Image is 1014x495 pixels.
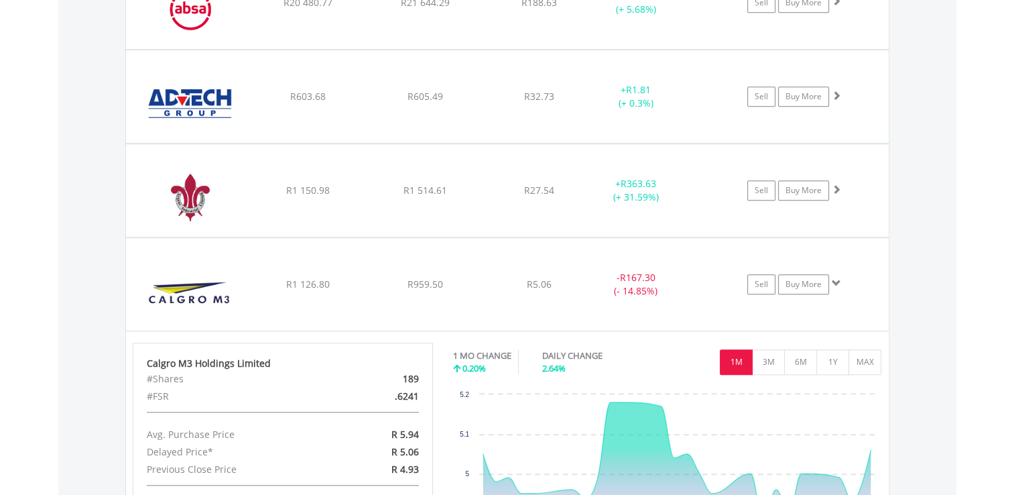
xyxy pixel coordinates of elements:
[620,271,655,284] span: R167.30
[286,278,330,290] span: R1 126.80
[286,184,330,197] span: R1 150.98
[778,180,829,201] a: Buy More
[778,274,829,294] a: Buy More
[331,388,428,405] div: .6241
[147,357,419,370] div: Calgro M3 Holdings Limited
[586,177,687,204] div: + (+ 31.59%)
[586,271,687,298] div: - (- 14.85%)
[290,90,326,103] span: R603.68
[460,391,469,398] text: 5.2
[720,349,753,375] button: 1M
[626,83,651,96] span: R1.81
[137,370,332,388] div: #Shares
[133,67,248,140] img: EQU.ZA.ADH.png
[752,349,785,375] button: 3M
[391,445,419,458] span: R 5.06
[524,90,554,103] span: R32.73
[848,349,881,375] button: MAX
[542,362,566,374] span: 2.64%
[460,431,469,438] text: 5.1
[137,388,332,405] div: #FSR
[465,470,469,478] text: 5
[391,463,419,476] span: R 4.93
[747,180,775,201] a: Sell
[453,349,511,362] div: 1 MO CHANGE
[586,83,687,110] div: + (+ 0.3%)
[747,87,775,107] a: Sell
[621,177,656,190] span: R363.63
[816,349,849,375] button: 1Y
[403,184,447,197] span: R1 514.61
[407,90,443,103] span: R605.49
[784,349,817,375] button: 6M
[137,443,332,461] div: Delayed Price*
[527,278,552,290] span: R5.06
[133,255,248,327] img: EQU.ZA.CGR.png
[462,362,486,374] span: 0.20%
[747,274,775,294] a: Sell
[137,461,332,478] div: Previous Close Price
[524,184,554,197] span: R27.54
[778,87,829,107] a: Buy More
[137,426,332,443] div: Avg. Purchase Price
[391,428,419,441] span: R 5.94
[542,349,649,362] div: DAILY CHANGE
[331,370,428,388] div: 189
[407,278,443,290] span: R959.50
[133,161,248,233] img: EQU.ZA.ART.png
